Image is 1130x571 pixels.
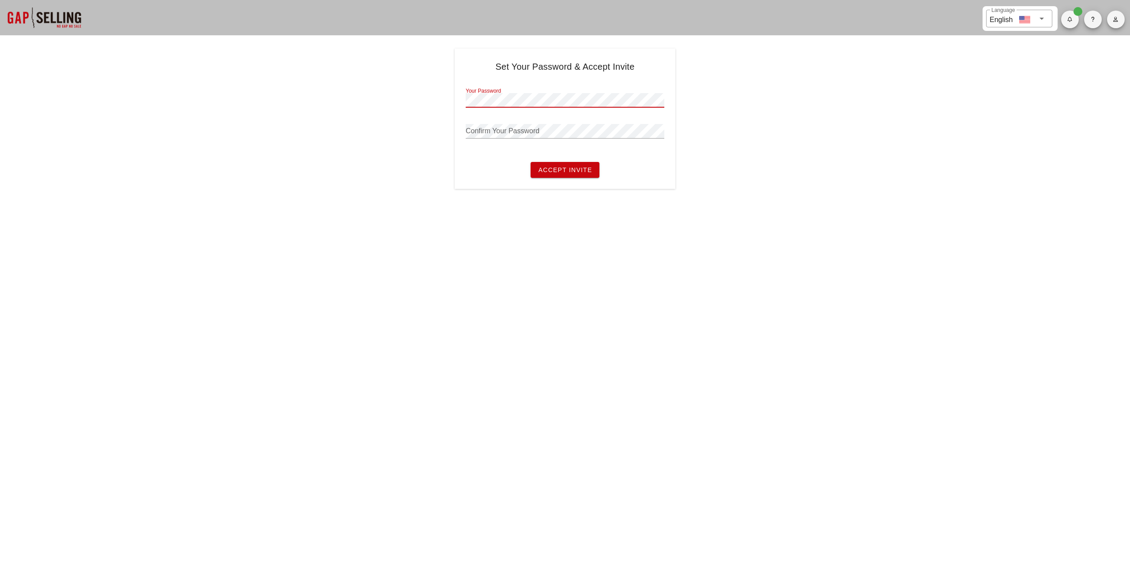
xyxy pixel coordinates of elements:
[466,88,501,94] label: Your Password
[986,10,1052,27] div: LanguageEnglish
[990,12,1013,25] div: English
[466,60,664,74] h4: Set Your Password & Accept Invite
[1073,7,1082,16] span: Badge
[538,166,592,173] span: Accept Invite
[991,7,1015,14] label: Language
[531,162,599,178] button: Accept Invite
